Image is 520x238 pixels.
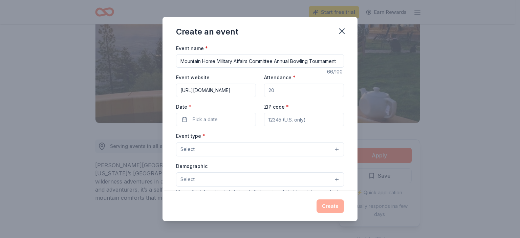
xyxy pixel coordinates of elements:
button: Select [176,142,344,156]
div: 66 /100 [327,68,344,76]
span: Pick a date [193,115,218,124]
span: Select [180,145,195,153]
label: Attendance [264,74,296,81]
span: Select [180,175,195,183]
label: Event website [176,74,210,81]
label: Date [176,104,256,110]
label: ZIP code [264,104,289,110]
input: 12345 (U.S. only) [264,113,344,126]
input: https://www... [176,84,256,97]
div: Create an event [176,26,238,37]
button: Select [176,172,344,187]
input: 20 [264,84,344,97]
div: We use this information to help brands find events with their target demographic to sponsor their... [176,189,344,200]
label: Event type [176,133,205,139]
label: Demographic [176,163,208,170]
input: Spring Fundraiser [176,54,344,68]
button: Pick a date [176,113,256,126]
label: Event name [176,45,208,52]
